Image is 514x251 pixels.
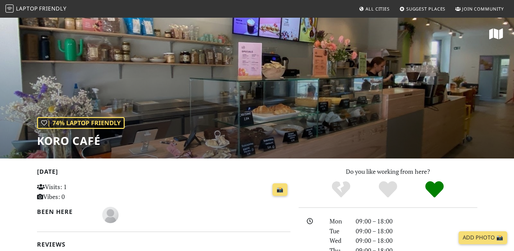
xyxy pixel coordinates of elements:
[37,117,125,129] div: | 74% Laptop Friendly
[102,207,119,223] img: blank-535327c66bd565773addf3077783bbfce4b00ec00e9fd257753287c682c7fa38.png
[318,180,365,199] div: No
[272,183,287,196] a: 📸
[16,5,38,12] span: Laptop
[299,167,477,177] p: Do you like working from here?
[366,6,390,12] span: All Cities
[406,6,446,12] span: Suggest Places
[365,180,411,199] div: Yes
[37,208,94,215] h2: Been here
[5,3,67,15] a: LaptopFriendly LaptopFriendly
[462,6,504,12] span: Join Community
[37,134,125,147] h1: KoRo Café
[459,231,507,244] a: Add Photo 📸
[5,4,14,13] img: LaptopFriendly
[102,210,119,218] span: Laura Schmitz
[37,241,290,248] h2: Reviews
[397,3,448,15] a: Suggest Places
[325,216,351,226] div: Mon
[411,180,458,199] div: Definitely!
[453,3,507,15] a: Join Community
[352,236,481,246] div: 09:00 – 18:00
[352,216,481,226] div: 09:00 – 18:00
[37,182,116,202] p: Visits: 1 Vibes: 0
[37,168,290,178] h2: [DATE]
[352,226,481,236] div: 09:00 – 18:00
[39,5,66,12] span: Friendly
[325,226,351,236] div: Tue
[325,236,351,246] div: Wed
[356,3,392,15] a: All Cities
